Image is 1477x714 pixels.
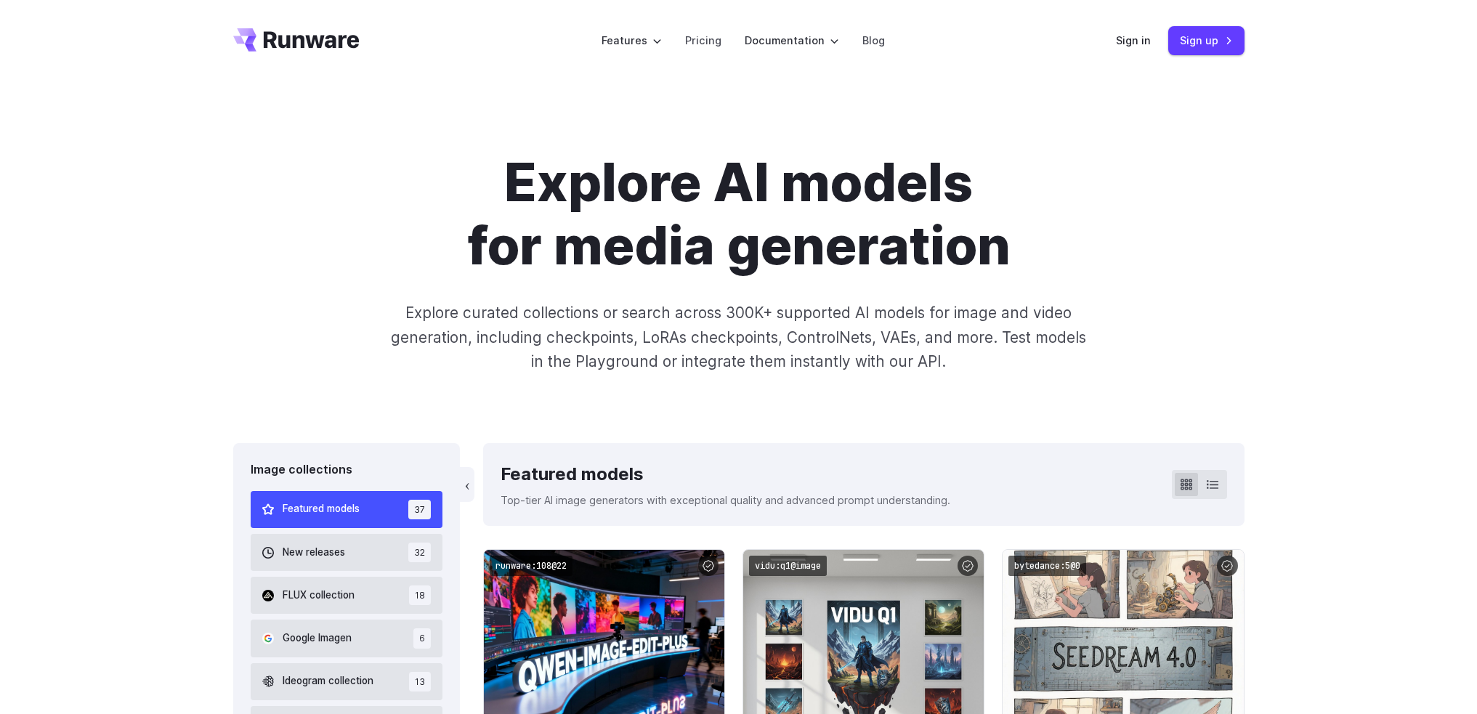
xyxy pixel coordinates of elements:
code: bytedance:5@0 [1008,556,1086,577]
span: 32 [408,543,431,562]
span: Featured models [283,501,360,517]
a: Sign in [1116,32,1151,49]
label: Documentation [745,32,839,49]
a: Sign up [1168,26,1245,54]
div: Image collections [251,461,443,479]
button: Google Imagen 6 [251,620,443,657]
a: Pricing [685,32,721,49]
button: ‹ [460,467,474,502]
span: Ideogram collection [283,673,373,689]
span: New releases [283,545,345,561]
code: vidu:q1@image [749,556,827,577]
span: FLUX collection [283,588,355,604]
span: 6 [413,628,431,648]
div: Featured models [501,461,950,488]
p: Explore curated collections or search across 300K+ supported AI models for image and video genera... [384,301,1092,373]
a: Blog [862,32,885,49]
span: 13 [409,672,431,691]
span: Google Imagen [283,630,352,646]
p: Top-tier AI image generators with exceptional quality and advanced prompt understanding. [501,492,950,508]
span: 18 [409,585,431,605]
button: New releases 32 [251,534,443,571]
h1: Explore AI models for media generation [334,151,1144,277]
span: 37 [408,500,431,519]
code: runware:108@22 [490,556,572,577]
button: Featured models 37 [251,491,443,528]
a: Go to / [233,28,360,52]
label: Features [602,32,662,49]
button: Ideogram collection 13 [251,663,443,700]
button: FLUX collection 18 [251,577,443,614]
